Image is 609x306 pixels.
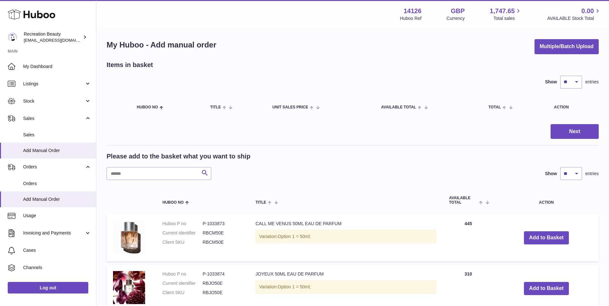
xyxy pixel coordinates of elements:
[23,230,84,236] span: Invoicing and Payments
[547,7,601,21] a: 0.00 AVAILABLE Stock Total
[162,280,203,286] dt: Current identifier
[256,230,436,243] div: Variation:
[162,271,203,277] dt: Huboo P no
[524,231,569,244] button: Add to Basket
[490,7,522,21] a: 1,747.65 Total sales
[249,214,443,262] td: CALL ME VENUS 50ML EAU DE PARFUM
[210,105,221,109] span: Title
[162,221,203,227] dt: Huboo P no
[381,105,416,109] span: AVAILABLE Total
[107,40,216,50] h1: My Huboo - Add manual order
[203,271,243,277] dd: P-1033874
[8,282,88,293] a: Log out
[23,196,91,202] span: Add Manual Order
[273,105,308,109] span: Unit Sales Price
[554,105,592,109] div: Action
[23,64,91,70] span: My Dashboard
[278,284,311,289] span: Option 1 = 50ml;
[203,230,243,236] dd: RBCM50E
[488,105,501,109] span: Total
[23,247,91,253] span: Cases
[23,98,84,104] span: Stock
[107,61,153,69] h2: Items in basket
[404,7,422,15] strong: 14126
[451,7,465,15] strong: GBP
[24,31,82,43] div: Recreation Beauty
[23,164,84,170] span: Orders
[443,214,494,262] td: 445
[490,7,515,15] span: 1,747.65
[203,290,243,296] dd: RBJO50E
[203,280,243,286] dd: RBJO50E
[493,15,522,21] span: Total sales
[23,148,91,154] span: Add Manual Order
[23,213,91,219] span: Usage
[23,115,84,122] span: Sales
[162,230,203,236] dt: Current identifier
[162,290,203,296] dt: Client SKU
[585,171,599,177] span: entries
[494,190,599,211] th: Action
[256,200,266,205] span: Title
[545,171,557,177] label: Show
[8,32,17,42] img: customercare@recreationbeauty.com
[400,15,422,21] div: Huboo Ref
[23,265,91,271] span: Channels
[447,15,465,21] div: Currency
[581,7,594,15] span: 0.00
[203,239,243,245] dd: RBCM50E
[203,221,243,227] dd: P-1033873
[23,81,84,87] span: Listings
[24,38,94,43] span: [EMAIL_ADDRESS][DOMAIN_NAME]
[113,271,145,304] img: JOYEUX 50ML EAU DE PARFUM
[449,196,478,204] span: AVAILABLE Total
[524,282,569,295] button: Add to Basket
[551,124,599,139] button: Next
[23,181,91,187] span: Orders
[137,105,158,109] span: Huboo no
[23,132,91,138] span: Sales
[256,280,436,293] div: Variation:
[162,239,203,245] dt: Client SKU
[107,152,250,161] h2: Please add to the basket what you want to ship
[162,200,184,205] span: Huboo no
[113,221,145,254] img: CALL ME VENUS 50ML EAU DE PARFUM
[278,234,311,239] span: Option 1 = 50ml;
[547,15,601,21] span: AVAILABLE Stock Total
[545,79,557,85] label: Show
[585,79,599,85] span: entries
[535,39,599,54] button: Multiple/Batch Upload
